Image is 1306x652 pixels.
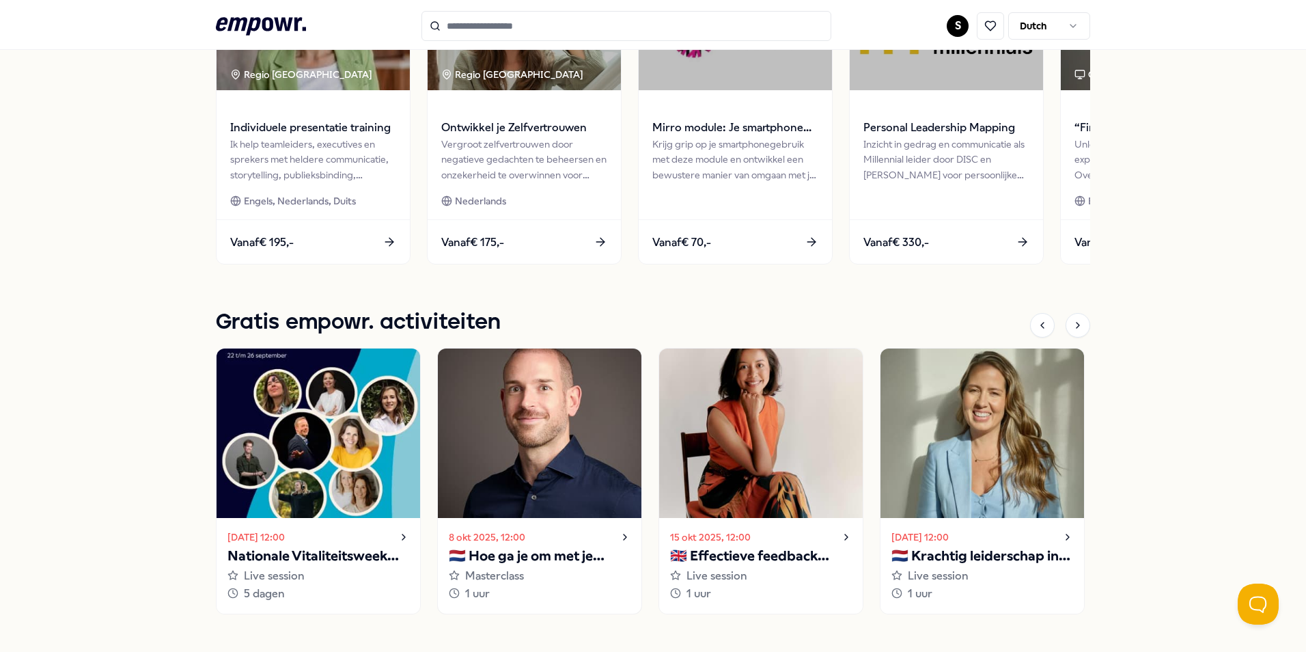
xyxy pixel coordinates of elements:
span: “Find the Power in Your Voice: Speak Clearly and Effectively” [1074,119,1240,137]
h1: Gratis empowr. activiteiten [216,305,501,340]
div: Unlock the power of your voice to express your true self confidently. Overcome speech barriers an... [1074,137,1240,182]
p: 🇬🇧 Effectieve feedback geven en ontvangen [670,545,852,567]
a: [DATE] 12:00Nationale Vitaliteitsweek 2025Live session5 dagen [216,348,421,614]
span: Mirro module: Je smartphone de baas [652,119,818,137]
div: Online [1074,67,1117,82]
time: 15 okt 2025, 12:00 [670,530,751,545]
div: Live session [891,567,1073,585]
time: [DATE] 12:00 [227,530,285,545]
span: Individuele presentatie training [230,119,396,137]
span: Vanaf € 195,- [230,234,294,252]
div: Ik help teamleiders, executives en sprekers met heldere communicatie, storytelling, publieksbindi... [230,137,396,182]
span: Personal Leadership Mapping [863,119,1029,137]
p: Nationale Vitaliteitsweek 2025 [227,545,409,567]
span: Engels, Italiaans [1088,193,1157,208]
input: Search for products, categories or subcategories [421,11,831,41]
div: Live session [227,567,409,585]
time: 8 okt 2025, 12:00 [449,530,525,545]
div: Masterclass [449,567,630,585]
div: 1 uur [670,585,852,603]
div: Regio [GEOGRAPHIC_DATA] [441,67,585,82]
img: activity image [217,349,420,518]
span: Vanaf € 330,- [863,234,929,252]
img: activity image [659,349,863,518]
a: 15 okt 2025, 12:00🇬🇧 Effectieve feedback geven en ontvangenLive session1 uur [658,348,863,614]
time: [DATE] 12:00 [891,530,949,545]
div: Inzicht in gedrag en communicatie als Millennial leider door DISC en [PERSON_NAME] voor persoonli... [863,137,1029,182]
a: 8 okt 2025, 12:00🇳🇱 Hoe ga je om met je innerlijke criticus?Masterclass1 uur [437,348,642,614]
span: Vanaf € 175,- [441,234,504,252]
p: 🇳🇱 Krachtig leiderschap in uitdagende situaties [891,545,1073,567]
img: activity image [438,349,641,518]
div: Regio [GEOGRAPHIC_DATA] [230,67,374,82]
div: 5 dagen [227,585,409,603]
div: Krijg grip op je smartphonegebruik met deze module en ontwikkel een bewustere manier van omgaan m... [652,137,818,182]
span: Ontwikkel je Zelfvertrouwen [441,119,607,137]
button: S [947,15,969,37]
a: [DATE] 12:00🇳🇱 Krachtig leiderschap in uitdagende situatiesLive session1 uur [880,348,1085,614]
div: Live session [670,567,852,585]
div: 1 uur [891,585,1073,603]
div: Vergroot zelfvertrouwen door negatieve gedachten te beheersen en onzekerheid te overwinnen voor m... [441,137,607,182]
p: 🇳🇱 Hoe ga je om met je innerlijke criticus? [449,545,630,567]
span: Engels, Nederlands, Duits [244,193,356,208]
div: 1 uur [449,585,630,603]
span: Nederlands [455,193,506,208]
img: activity image [880,349,1084,518]
span: Vanaf € 70,- [652,234,711,252]
span: Vanaf € 60,- [1074,234,1134,252]
iframe: Help Scout Beacon - Open [1238,584,1279,625]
